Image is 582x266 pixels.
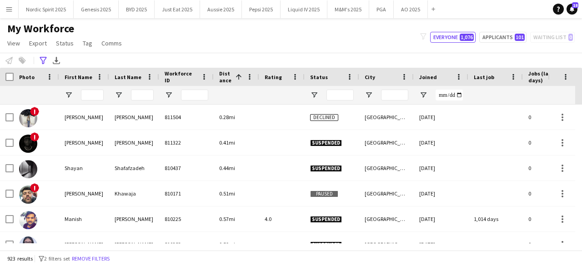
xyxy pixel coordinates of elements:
div: 4.0 [259,206,305,231]
div: [GEOGRAPHIC_DATA] [359,105,414,130]
span: Suspended [310,165,342,172]
a: View [4,37,24,49]
span: Suspended [310,241,342,248]
div: [PERSON_NAME] [59,105,109,130]
input: City Filter Input [381,90,408,100]
button: Open Filter Menu [115,91,123,99]
div: [GEOGRAPHIC_DATA] [359,181,414,206]
input: Workforce ID Filter Input [181,90,208,100]
div: 0 [523,105,582,130]
div: 811504 [159,105,214,130]
span: Jobs (last 90 days) [528,70,566,84]
div: [DATE] [414,181,468,206]
div: 810225 [159,206,214,231]
span: 0.44mi [219,165,235,171]
button: Open Filter Menu [365,91,373,99]
div: 1,014 days [468,206,523,231]
a: Export [25,37,50,49]
span: 0.51mi [219,190,235,197]
span: 101 [515,34,525,41]
img: Utsavi Patel [19,109,37,127]
img: Azemaye Oluyomade Samuel Daniels [19,135,37,153]
div: Manish [59,206,109,231]
button: AO 2025 [394,0,428,18]
span: City [365,74,375,80]
span: ! [30,183,39,192]
div: [GEOGRAPHIC_DATA] [359,130,414,155]
button: Genesis 2025 [74,0,119,18]
div: [GEOGRAPHIC_DATA] [359,156,414,181]
div: 810437 [159,156,214,181]
button: Liquid IV 2025 [281,0,327,18]
div: Shafafzadeh [109,156,159,181]
span: Joined [419,74,437,80]
div: 810383 [159,232,214,257]
span: 0.28mi [219,114,235,120]
input: Last Name Filter Input [131,90,154,100]
div: 0 [523,206,582,231]
div: Khawaja [109,181,159,206]
span: ! [30,107,39,116]
div: 810171 [159,181,214,206]
span: 2 filters set [44,255,70,262]
button: Nordic Spirit 2025 [19,0,74,18]
img: Sohail Khawaja [19,186,37,204]
button: Open Filter Menu [65,91,73,99]
span: 0.59mi [219,241,235,248]
div: [PERSON_NAME] [59,130,109,155]
div: [PERSON_NAME] [109,206,159,231]
button: M&M's 2025 [327,0,369,18]
input: First Name Filter Input [81,90,104,100]
span: ! [30,132,39,141]
span: Photo [19,74,35,80]
div: 0 [523,130,582,155]
button: BYD 2025 [119,0,155,18]
div: [GEOGRAPHIC_DATA] [359,206,414,231]
a: Status [52,37,77,49]
img: Devanshi Jhonsa [19,236,37,255]
span: Status [56,39,74,47]
div: [DATE] [414,105,468,130]
span: Suspended [310,140,342,146]
span: Rating [265,74,282,80]
button: Remove filters [70,254,111,264]
span: Declined [310,114,338,121]
div: [PERSON_NAME] [59,232,109,257]
span: Comms [101,39,122,47]
a: 18 [567,4,577,15]
span: First Name [65,74,92,80]
span: Paused [310,191,338,197]
div: [PERSON_NAME] [109,130,159,155]
button: Aussie 2025 [200,0,242,18]
app-action-btn: Advanced filters [38,55,49,66]
span: 1,076 [460,34,474,41]
div: [DATE] [414,130,468,155]
button: Everyone1,076 [430,32,476,43]
a: Comms [98,37,125,49]
div: [DATE] [414,232,468,257]
button: Applicants101 [479,32,527,43]
input: Joined Filter Input [436,90,463,100]
div: [PERSON_NAME] [109,232,159,257]
span: Suspended [310,216,342,223]
button: Just Eat 2025 [155,0,200,18]
span: Export [29,39,47,47]
div: [DATE] [414,206,468,231]
div: [GEOGRAPHIC_DATA] [359,232,414,257]
span: My Workforce [7,22,74,35]
div: 811322 [159,130,214,155]
img: Shayan Shafafzadeh [19,160,37,178]
span: 0.57mi [219,216,235,222]
div: Shayan [59,156,109,181]
button: Pepsi 2025 [242,0,281,18]
img: Manish Khatri [19,211,37,229]
span: Status [310,74,328,80]
span: Last Name [115,74,141,80]
div: 0 [523,156,582,181]
div: 0 [523,181,582,206]
span: 0.41mi [219,139,235,146]
div: [PERSON_NAME] [59,181,109,206]
button: Open Filter Menu [419,91,427,99]
span: Workforce ID [165,70,197,84]
span: Tag [83,39,92,47]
